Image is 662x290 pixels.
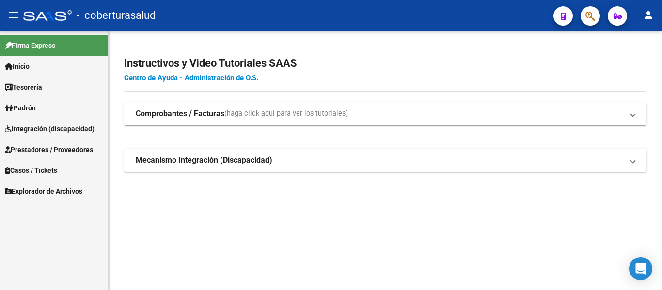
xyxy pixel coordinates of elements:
[5,186,82,197] span: Explorador de Archivos
[5,103,36,113] span: Padrón
[124,54,646,73] h2: Instructivos y Video Tutoriales SAAS
[77,5,156,26] span: - coberturasalud
[124,149,646,172] mat-expansion-panel-header: Mecanismo Integración (Discapacidad)
[5,82,42,92] span: Tesorería
[5,165,57,176] span: Casos / Tickets
[5,40,55,51] span: Firma Express
[629,257,652,280] div: Open Intercom Messenger
[124,102,646,125] mat-expansion-panel-header: Comprobantes / Facturas(haga click aquí para ver los tutoriales)
[136,155,272,166] strong: Mecanismo Integración (Discapacidad)
[136,108,224,119] strong: Comprobantes / Facturas
[5,61,30,72] span: Inicio
[5,123,95,134] span: Integración (discapacidad)
[643,9,654,21] mat-icon: person
[5,144,93,155] span: Prestadores / Proveedores
[124,74,258,82] a: Centro de Ayuda - Administración de O.S.
[8,9,19,21] mat-icon: menu
[224,108,348,119] span: (haga click aquí para ver los tutoriales)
